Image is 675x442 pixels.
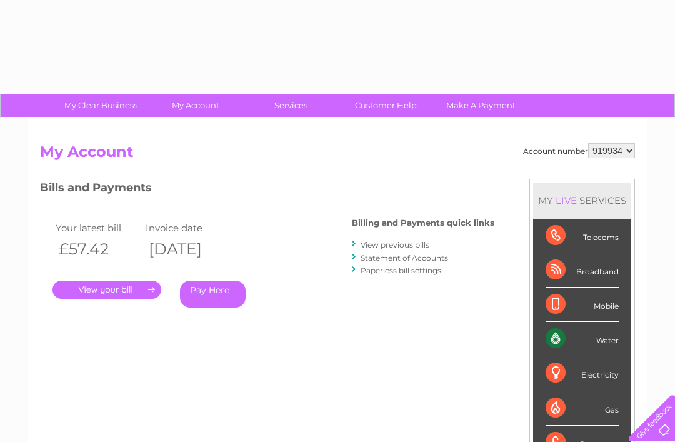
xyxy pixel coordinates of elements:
[361,266,441,275] a: Paperless bill settings
[142,219,232,236] td: Invoice date
[546,253,619,288] div: Broadband
[180,281,246,308] a: Pay Here
[334,94,437,117] a: Customer Help
[533,183,631,218] div: MY SERVICES
[239,94,342,117] a: Services
[49,94,152,117] a: My Clear Business
[546,322,619,356] div: Water
[52,236,142,262] th: £57.42
[546,219,619,253] div: Telecoms
[52,219,142,236] td: Your latest bill
[361,240,429,249] a: View previous bills
[546,356,619,391] div: Electricity
[429,94,532,117] a: Make A Payment
[40,179,494,201] h3: Bills and Payments
[40,143,635,167] h2: My Account
[546,391,619,426] div: Gas
[52,281,161,299] a: .
[142,236,232,262] th: [DATE]
[144,94,247,117] a: My Account
[361,253,448,263] a: Statement of Accounts
[553,194,579,206] div: LIVE
[546,288,619,322] div: Mobile
[523,143,635,158] div: Account number
[352,218,494,228] h4: Billing and Payments quick links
